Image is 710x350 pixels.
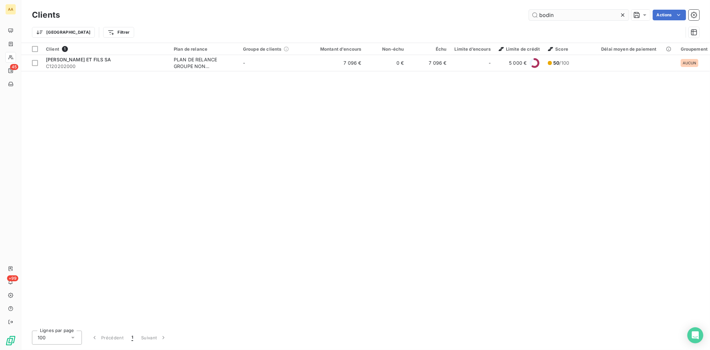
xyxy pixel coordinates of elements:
[601,46,672,52] div: Délai moyen de paiement
[7,275,18,281] span: +99
[243,46,282,52] span: Groupe de clients
[455,46,491,52] div: Limite d’encours
[683,61,696,65] span: AUCUN
[489,60,491,66] span: -
[10,64,18,70] span: 45
[32,9,60,21] h3: Clients
[687,327,703,343] div: Open Intercom Messenger
[46,57,111,62] span: [PERSON_NAME] ET FILS SA
[174,46,235,52] div: Plan de relance
[499,46,540,52] span: Limite de crédit
[553,60,569,66] span: /100
[308,55,365,71] td: 7 096 €
[127,331,137,345] button: 1
[529,10,629,20] input: Rechercher
[408,55,451,71] td: 7 096 €
[32,27,95,38] button: [GEOGRAPHIC_DATA]
[87,331,127,345] button: Précédent
[5,335,16,346] img: Logo LeanPay
[365,55,408,71] td: 0 €
[509,60,527,66] span: 5 000 €
[548,46,568,52] span: Score
[174,56,235,70] div: PLAN DE RELANCE GROUPE NON AUTOMATIQUE
[137,331,171,345] button: Suivant
[653,10,686,20] button: Actions
[46,63,166,70] span: C120202000
[553,60,559,66] span: 50
[243,60,245,66] span: -
[38,334,46,341] span: 100
[5,4,16,15] div: AA
[312,46,361,52] div: Montant d'encours
[103,27,134,38] button: Filtrer
[369,46,404,52] div: Non-échu
[62,46,68,52] span: 1
[131,334,133,341] span: 1
[412,46,447,52] div: Échu
[46,46,59,52] span: Client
